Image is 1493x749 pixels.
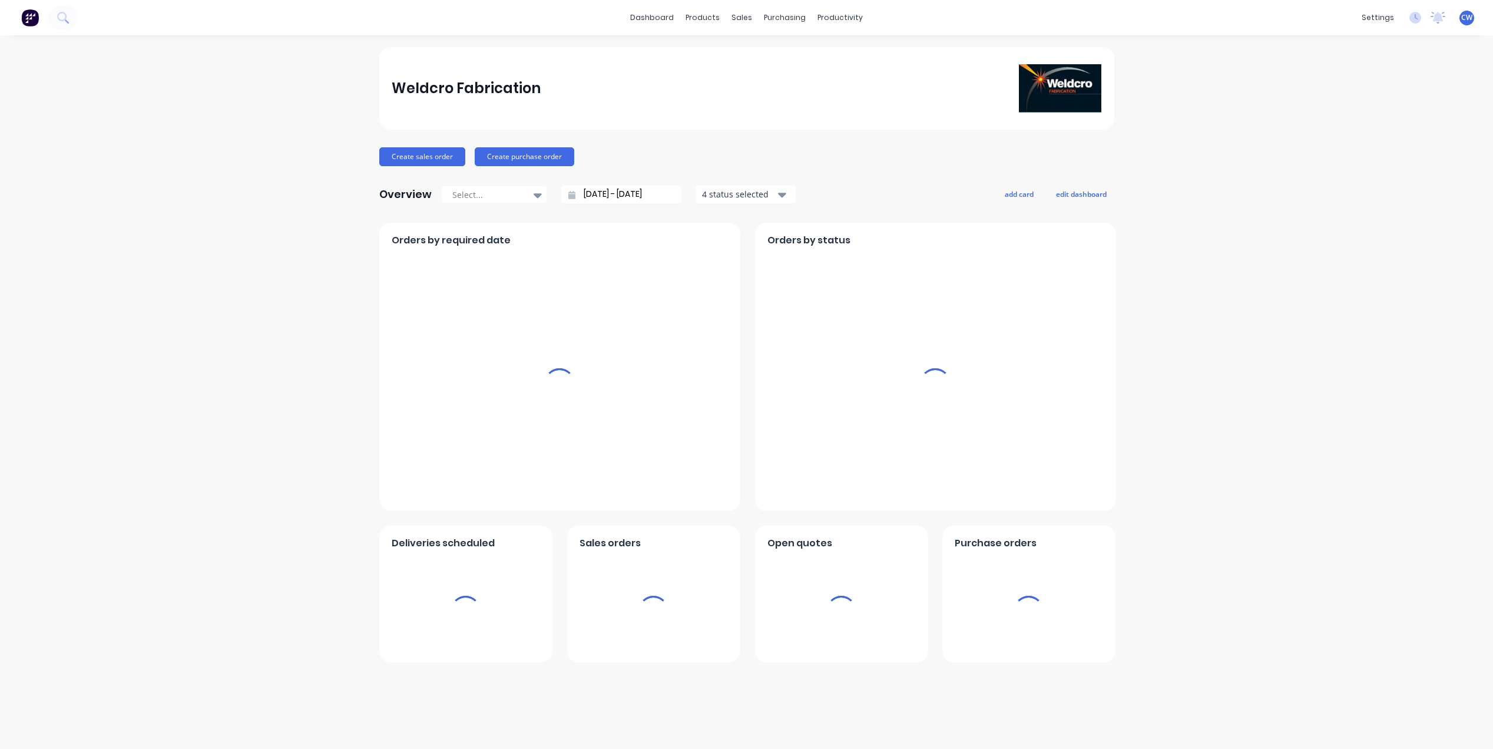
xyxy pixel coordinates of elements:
[767,233,850,248] span: Orders by status
[758,9,812,27] div: purchasing
[580,536,641,550] span: Sales orders
[379,183,432,206] div: Overview
[392,536,495,550] span: Deliveries scheduled
[21,9,39,27] img: Factory
[767,536,832,550] span: Open quotes
[997,186,1041,202] button: add card
[1019,64,1101,113] img: Weldcro Fabrication
[392,77,541,100] div: Weldcro Fabrication
[680,9,726,27] div: products
[955,536,1037,550] span: Purchase orders
[475,147,574,166] button: Create purchase order
[1048,186,1114,202] button: edit dashboard
[696,186,796,203] button: 4 status selected
[726,9,758,27] div: sales
[1461,12,1472,23] span: CW
[392,233,511,248] span: Orders by required date
[812,9,869,27] div: productivity
[379,147,465,166] button: Create sales order
[1356,9,1400,27] div: settings
[702,188,776,200] div: 4 status selected
[624,9,680,27] a: dashboard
